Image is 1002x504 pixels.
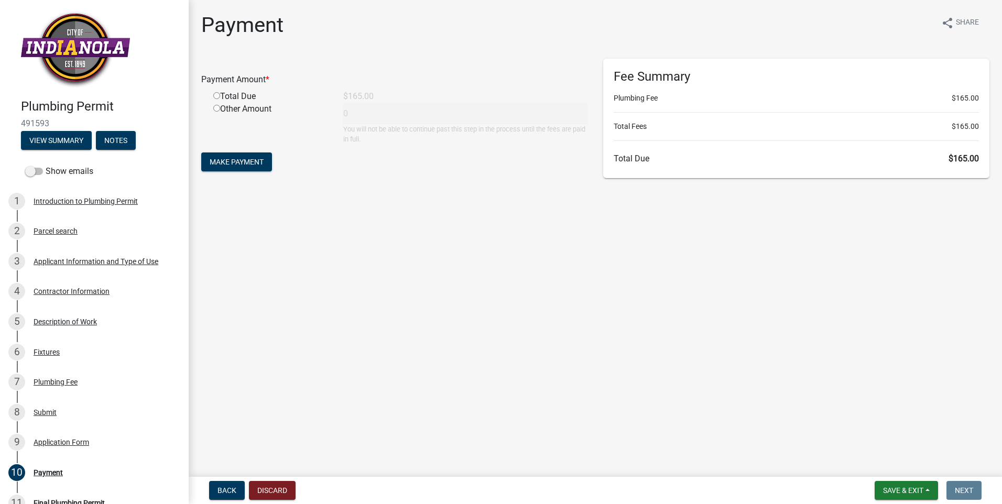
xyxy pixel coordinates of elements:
[614,93,979,104] li: Plumbing Fee
[205,103,335,144] div: Other Amount
[614,121,979,132] li: Total Fees
[21,137,92,145] wm-modal-confirm: Summary
[21,11,130,88] img: City of Indianola, Iowa
[34,409,57,416] div: Submit
[34,288,110,295] div: Contractor Information
[8,253,25,270] div: 3
[614,154,979,163] h6: Total Due
[34,439,89,446] div: Application Form
[25,165,93,178] label: Show emails
[883,486,923,495] span: Save & Exit
[875,481,938,500] button: Save & Exit
[34,318,97,325] div: Description of Work
[34,227,78,235] div: Parcel search
[8,434,25,451] div: 9
[933,13,987,33] button: shareShare
[209,481,245,500] button: Back
[21,118,168,128] span: 491593
[21,131,92,150] button: View Summary
[8,374,25,390] div: 7
[96,131,136,150] button: Notes
[952,93,979,104] span: $165.00
[201,13,284,38] h1: Payment
[956,17,979,29] span: Share
[955,486,973,495] span: Next
[210,158,264,166] span: Make Payment
[8,283,25,300] div: 4
[96,137,136,145] wm-modal-confirm: Notes
[8,404,25,421] div: 8
[205,90,335,103] div: Total Due
[8,313,25,330] div: 5
[193,73,595,86] div: Payment Amount
[34,258,158,265] div: Applicant Information and Type of Use
[8,223,25,239] div: 2
[249,481,296,500] button: Discard
[8,193,25,210] div: 1
[34,198,138,205] div: Introduction to Plumbing Permit
[34,469,63,476] div: Payment
[946,481,982,500] button: Next
[34,348,60,356] div: Fixtures
[34,378,78,386] div: Plumbing Fee
[201,152,272,171] button: Make Payment
[949,154,979,163] span: $165.00
[21,99,180,114] h4: Plumbing Permit
[614,69,979,84] h6: Fee Summary
[8,344,25,360] div: 6
[952,121,979,132] span: $165.00
[8,464,25,481] div: 10
[941,17,954,29] i: share
[217,486,236,495] span: Back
